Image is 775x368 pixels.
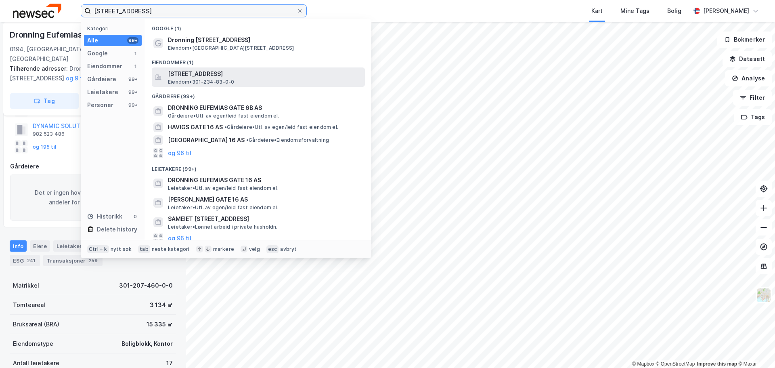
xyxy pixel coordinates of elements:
span: [PERSON_NAME] GATE 16 AS [168,195,362,204]
div: 241 [25,257,37,265]
button: og 96 til [168,233,191,243]
div: 15 335 ㎡ [147,320,173,329]
span: Leietaker • Utl. av egen/leid fast eiendom el. [168,204,279,211]
div: Leietakere (99+) [145,160,371,174]
div: markere [213,246,234,252]
span: Dronning [STREET_ADDRESS] [168,35,362,45]
img: newsec-logo.f6e21ccffca1b3a03d2d.png [13,4,61,18]
div: Antall leietakere [13,358,59,368]
div: Google (1) [145,19,371,34]
div: Historikk [87,212,122,221]
div: Kart [591,6,603,16]
div: Google [87,48,108,58]
div: esc [266,245,279,253]
div: Leietakere [87,87,118,97]
div: Dronning Eufemias Gate 47, [STREET_ADDRESS] [10,64,170,83]
span: DRONNING EUFEMIAS GATE 6B AS [168,103,362,113]
div: Transaksjoner [43,255,103,266]
div: Bruksareal (BRA) [13,320,59,329]
div: 301-207-460-0-0 [119,281,173,290]
div: 99+ [127,37,138,44]
span: Eiendom • 301-234-83-0-0 [168,79,234,85]
input: Søk på adresse, matrikkel, gårdeiere, leietakere eller personer [91,5,297,17]
div: Kategori [87,25,142,32]
div: 0 [132,213,138,220]
span: HAVIGS GATE 16 AS [168,122,223,132]
div: ESG [10,255,40,266]
div: Gårdeiere (99+) [145,87,371,101]
span: [GEOGRAPHIC_DATA] 16 AS [168,135,245,145]
div: 99+ [127,76,138,82]
span: • [224,124,227,130]
div: 1 [132,63,138,69]
div: Eiendommer [87,61,122,71]
span: • [246,137,249,143]
span: SAMEIET [STREET_ADDRESS] [168,214,362,224]
span: Gårdeiere • Utl. av egen/leid fast eiendom el. [224,124,338,130]
span: Gårdeiere • Utl. av egen/leid fast eiendom el. [168,113,279,119]
button: Analyse [725,70,772,86]
div: Gårdeiere [87,74,116,84]
div: Dronning Eufemias Gate 49 [10,28,117,41]
div: neste kategori [152,246,190,252]
button: Filter [733,90,772,106]
img: Z [756,288,771,303]
div: 0194, [GEOGRAPHIC_DATA], [GEOGRAPHIC_DATA] [10,44,111,64]
div: Eiendommer (1) [145,53,371,67]
div: Info [10,240,27,252]
div: Boligblokk, Kontor [121,339,173,349]
div: 982 523 486 [33,131,65,137]
button: Bokmerker [717,32,772,48]
span: DRONNING EUFEMIAS GATE 16 AS [168,175,362,185]
span: Leietaker • Utl. av egen/leid fast eiendom el. [168,185,279,191]
a: Mapbox [632,361,654,367]
button: Tags [734,109,772,125]
div: Mine Tags [620,6,649,16]
div: 259 [87,257,99,265]
div: 3 134 ㎡ [150,300,173,310]
div: Bolig [667,6,681,16]
span: Gårdeiere • Eiendomsforvaltning [246,137,329,143]
div: Eiendomstype [13,339,53,349]
div: tab [138,245,150,253]
div: [PERSON_NAME] [703,6,749,16]
iframe: Chat Widget [735,329,775,368]
div: Alle [87,36,98,45]
div: 1 [132,50,138,57]
div: Matrikkel [13,281,39,290]
div: Ctrl + k [87,245,109,253]
div: Personer [87,100,113,110]
div: 17 [166,358,173,368]
a: Improve this map [697,361,737,367]
span: Tilhørende adresser: [10,65,69,72]
div: nytt søk [111,246,132,252]
div: Eiere [30,240,50,252]
div: 99+ [127,89,138,95]
div: velg [249,246,260,252]
span: Leietaker • Lønnet arbeid i private husholdn. [168,224,278,230]
span: [STREET_ADDRESS] [168,69,362,79]
div: Delete history [97,225,137,234]
button: Datasett [723,51,772,67]
div: Tomteareal [13,300,45,310]
span: Eiendom • [GEOGRAPHIC_DATA][STREET_ADDRESS] [168,45,294,51]
button: og 96 til [168,148,191,158]
div: avbryt [280,246,297,252]
div: Leietakere [53,240,98,252]
div: Det er ingen hovedeiere med signifikante andeler for denne eiendommen [10,175,176,221]
button: Tag [10,93,79,109]
a: OpenStreetMap [656,361,695,367]
div: 99+ [127,102,138,108]
div: Gårdeiere [10,162,176,171]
